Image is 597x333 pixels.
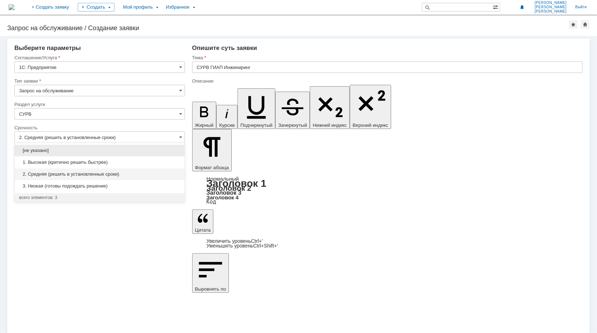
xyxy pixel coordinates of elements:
[192,79,581,83] div: Описание
[207,184,252,192] a: Заголовок 2
[192,176,583,204] div: Формат абзаца
[535,1,567,5] span: [PERSON_NAME]
[240,122,272,128] span: Подчеркнутый
[207,199,216,205] a: Код
[216,105,238,129] button: Курсив
[493,3,500,10] span: Расширенный поиск
[192,129,232,171] button: Формат абзаца
[535,5,567,9] span: [PERSON_NAME]
[195,227,211,233] span: Цитата
[207,189,241,196] a: Заголовок 3
[7,24,569,32] div: Запрос на обслуживание / Создание заявки
[192,55,581,60] div: Тема
[207,178,267,189] a: Заголовок 1
[219,122,235,128] span: Курсив
[207,194,239,200] a: Заголовок 4
[19,183,180,189] span: 3. Низкая (готовы подождать решение)
[192,239,583,248] div: Цитата
[569,20,578,29] div: Добавить в избранное
[310,86,350,129] button: Нижний индекс
[14,55,184,60] div: Соглашение/Услуга
[19,148,180,153] span: [не указано]
[238,88,275,129] button: Подчеркнутый
[19,171,180,177] span: 2. Средняя (решить в установленные сроки)
[207,176,239,182] a: Нормальный
[14,102,184,107] div: Раздел услуги
[195,122,214,128] span: Жирный
[275,92,310,129] button: Зачеркнутый
[353,122,388,128] span: Верхний индекс
[581,20,589,29] div: Сделать домашней страницей
[207,238,263,244] a: Increase
[9,4,14,10] img: logo
[9,4,14,10] a: Перейти на домашнюю страницу
[207,243,278,249] a: Decrease
[192,209,214,234] button: Цитата
[78,3,114,11] div: Создать
[14,45,81,51] span: Выберите параметры
[313,122,347,128] span: Нижний индекс
[14,125,184,130] div: Срочность
[192,102,217,129] button: Жирный
[192,45,257,51] span: Опишите суть заявки
[278,122,307,128] span: Зачеркнутый
[195,286,226,292] span: Выровнять по
[19,159,180,165] span: 1. Высокая (критично решить быстрее)
[14,79,184,83] div: Тип заявки
[192,253,229,293] button: Выровнять по
[19,195,180,200] div: всего элементов: 3
[350,85,391,129] button: Верхний индекс
[251,238,263,244] span: Ctrl+'
[195,165,229,170] span: Формат абзаца
[253,243,278,249] span: Ctrl+Shift+'
[535,9,567,14] span: [PERSON_NAME]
